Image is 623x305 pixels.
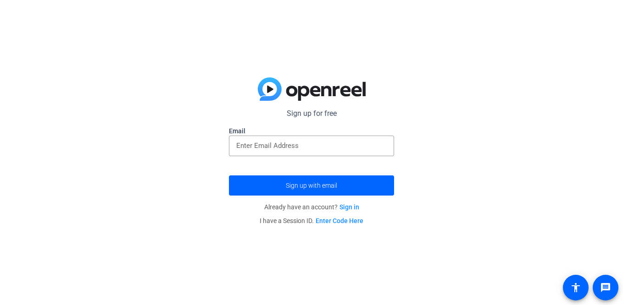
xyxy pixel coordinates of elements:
button: Sign up with email [229,175,394,196]
mat-icon: message [600,282,611,293]
a: Sign in [339,203,359,211]
img: blue-gradient.svg [258,77,366,101]
input: Enter Email Address [236,140,387,151]
p: Sign up for free [229,108,394,119]
mat-icon: accessibility [570,282,581,293]
span: I have a Session ID. [260,217,363,224]
a: Enter Code Here [316,217,363,224]
label: Email [229,126,394,136]
span: Already have an account? [264,203,359,211]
